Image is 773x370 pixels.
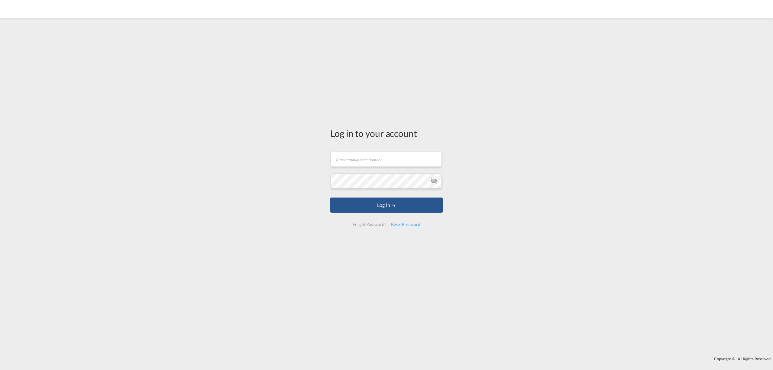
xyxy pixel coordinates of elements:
button: LOGIN [330,198,443,213]
div: Forgot Password? [350,219,388,230]
md-icon: icon-eye-off [430,177,438,185]
div: Reset Password [389,219,423,230]
input: Enter email/phone number [331,152,442,167]
div: Log in to your account [330,127,443,140]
